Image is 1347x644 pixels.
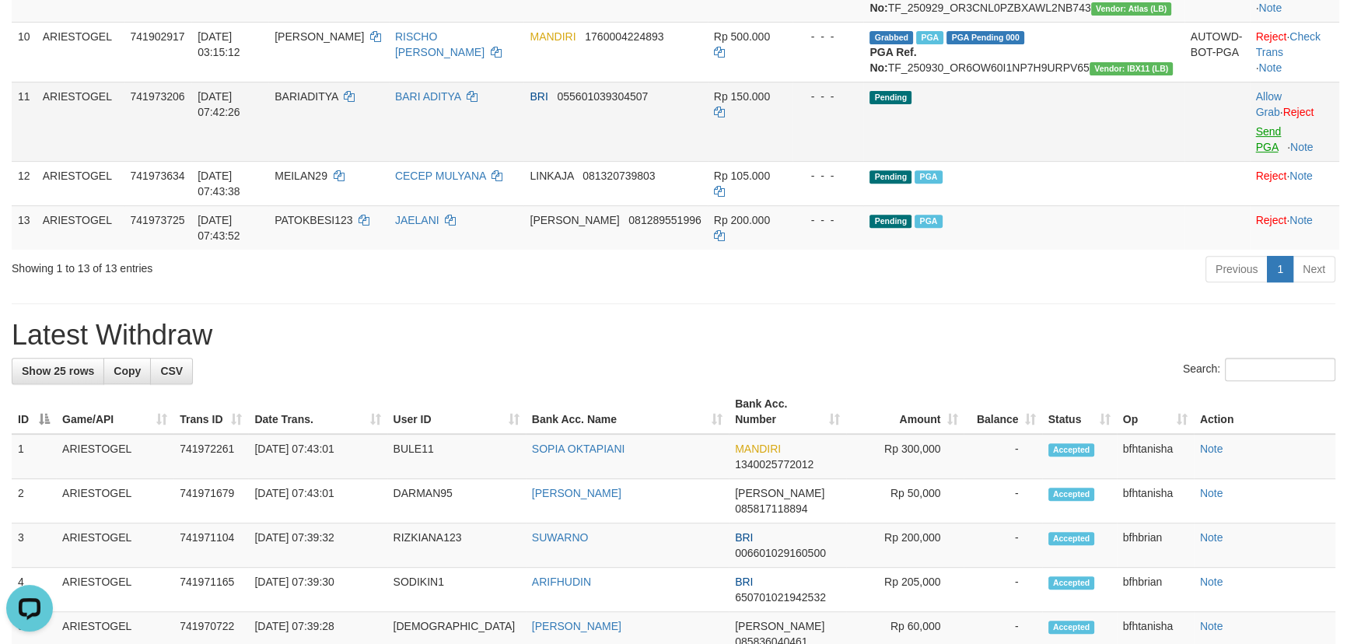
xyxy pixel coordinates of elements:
td: bfhbrian [1117,568,1194,612]
td: Rp 205,000 [846,568,964,612]
span: MEILAN29 [275,170,327,182]
span: Vendor URL: https://dashboard.q2checkout.com/secure [1090,62,1174,75]
th: Amount: activate to sort column ascending [846,390,964,434]
a: 1 [1267,256,1293,282]
span: Accepted [1048,488,1095,501]
td: ARIESTOGEL [56,434,173,479]
td: ARIESTOGEL [37,161,124,205]
a: Reject [1256,30,1287,43]
span: [PERSON_NAME] [735,487,824,499]
a: Note [1200,487,1223,499]
th: ID: activate to sort column descending [12,390,56,434]
span: Marked by bfhbrian [916,31,943,44]
span: [DATE] 07:43:38 [198,170,240,198]
a: Note [1290,141,1314,153]
div: - - - [799,168,858,184]
span: Copy 055601039304507 to clipboard [557,90,648,103]
td: 741972261 [173,434,248,479]
th: User ID: activate to sort column ascending [387,390,526,434]
td: 12 [12,161,37,205]
h1: Latest Withdraw [12,320,1335,351]
a: BARI ADITYA [395,90,461,103]
td: - [964,434,1041,479]
td: TF_250930_OR6OW60I1NP7H9URPV65 [863,22,1184,82]
td: - [964,479,1041,523]
span: Copy 081320739803 to clipboard [583,170,655,182]
td: [DATE] 07:39:30 [248,568,387,612]
span: Copy 1340025772012 to clipboard [735,458,813,471]
th: Bank Acc. Name: activate to sort column ascending [526,390,729,434]
span: Rp 200.000 [714,214,770,226]
td: · [1250,161,1339,205]
td: SODIKIN1 [387,568,526,612]
td: 741971165 [173,568,248,612]
td: - [964,523,1041,568]
td: ARIESTOGEL [37,22,124,82]
span: Grabbed [869,31,913,44]
b: PGA Ref. No: [869,46,916,74]
span: BRI [530,90,548,103]
td: bfhtanisha [1117,479,1194,523]
span: Rp 105.000 [714,170,770,182]
span: 741902917 [131,30,185,43]
td: AUTOWD-BOT-PGA [1184,22,1250,82]
th: Balance: activate to sort column ascending [964,390,1041,434]
th: Status: activate to sort column ascending [1042,390,1117,434]
a: Note [1200,531,1223,544]
th: Bank Acc. Number: activate to sort column ascending [729,390,846,434]
div: Showing 1 to 13 of 13 entries [12,254,550,276]
span: [DATE] 03:15:12 [198,30,240,58]
span: Copy 085817118894 to clipboard [735,502,807,515]
a: Copy [103,358,151,384]
th: Game/API: activate to sort column ascending [56,390,173,434]
td: bfhtanisha [1117,434,1194,479]
a: Note [1200,576,1223,588]
span: Accepted [1048,621,1095,634]
a: SUWARNO [532,531,589,544]
span: [DATE] 07:42:26 [198,90,240,118]
span: Accepted [1048,443,1095,457]
td: 741971679 [173,479,248,523]
span: MANDIRI [735,443,781,455]
a: Note [1289,214,1313,226]
span: [PERSON_NAME] [530,214,619,226]
a: CECEP MULYANA [395,170,486,182]
a: Note [1200,443,1223,455]
a: Reject [1283,106,1314,118]
span: PGA [915,170,942,184]
span: Copy [114,365,141,377]
td: DARMAN95 [387,479,526,523]
div: - - - [799,29,858,44]
span: BRI [735,531,753,544]
input: Search: [1225,358,1335,381]
a: Note [1289,170,1313,182]
span: Copy 1760004224893 to clipboard [585,30,663,43]
a: CSV [150,358,193,384]
a: Allow Grab [1256,90,1282,118]
td: 4 [12,568,56,612]
div: - - - [799,89,858,104]
span: LINKAJA [530,170,573,182]
span: Copy 650701021942532 to clipboard [735,591,826,604]
span: [PERSON_NAME] [735,620,824,632]
a: [PERSON_NAME] [532,487,621,499]
td: BULE11 [387,434,526,479]
button: Open LiveChat chat widget [6,6,53,53]
td: ARIESTOGEL [37,82,124,161]
span: 741973634 [131,170,185,182]
a: RISCHO [PERSON_NAME] [395,30,485,58]
a: JAELANI [395,214,439,226]
td: RIZKIANA123 [387,523,526,568]
span: Copy 081289551996 to clipboard [628,214,701,226]
a: [PERSON_NAME] [532,620,621,632]
td: ARIESTOGEL [37,205,124,250]
td: Rp 50,000 [846,479,964,523]
td: [DATE] 07:39:32 [248,523,387,568]
a: Reject [1256,214,1287,226]
td: - [964,568,1041,612]
td: ARIESTOGEL [56,523,173,568]
span: Vendor URL: https://dashboard.q2checkout.com/secure [1091,2,1172,16]
a: Note [1258,61,1282,74]
a: Note [1200,620,1223,632]
span: Rp 500.000 [714,30,770,43]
